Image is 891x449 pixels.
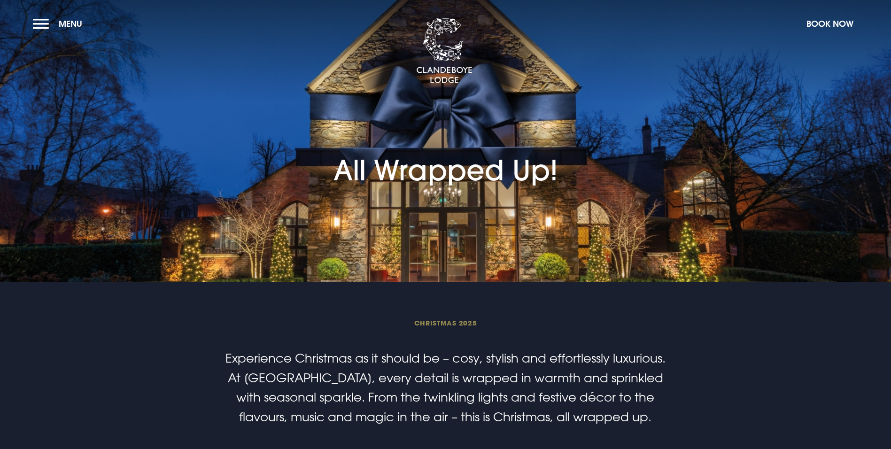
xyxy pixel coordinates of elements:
[59,18,82,29] span: Menu
[416,18,473,84] img: Clandeboye Lodge
[333,100,558,187] h1: All Wrapped Up!
[222,318,669,327] span: Christmas 2025
[802,14,858,34] button: Book Now
[33,14,87,34] button: Menu
[222,348,669,426] p: Experience Christmas as it should be – cosy, stylish and effortlessly luxurious. At [GEOGRAPHIC_D...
